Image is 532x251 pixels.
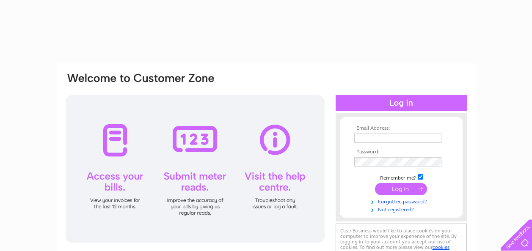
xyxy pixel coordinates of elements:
[375,183,427,195] input: Submit
[354,205,450,213] a: Not registered?
[352,125,450,131] th: Email Address:
[354,197,450,205] a: Forgotten password?
[352,149,450,155] th: Password:
[352,173,450,181] td: Remember me?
